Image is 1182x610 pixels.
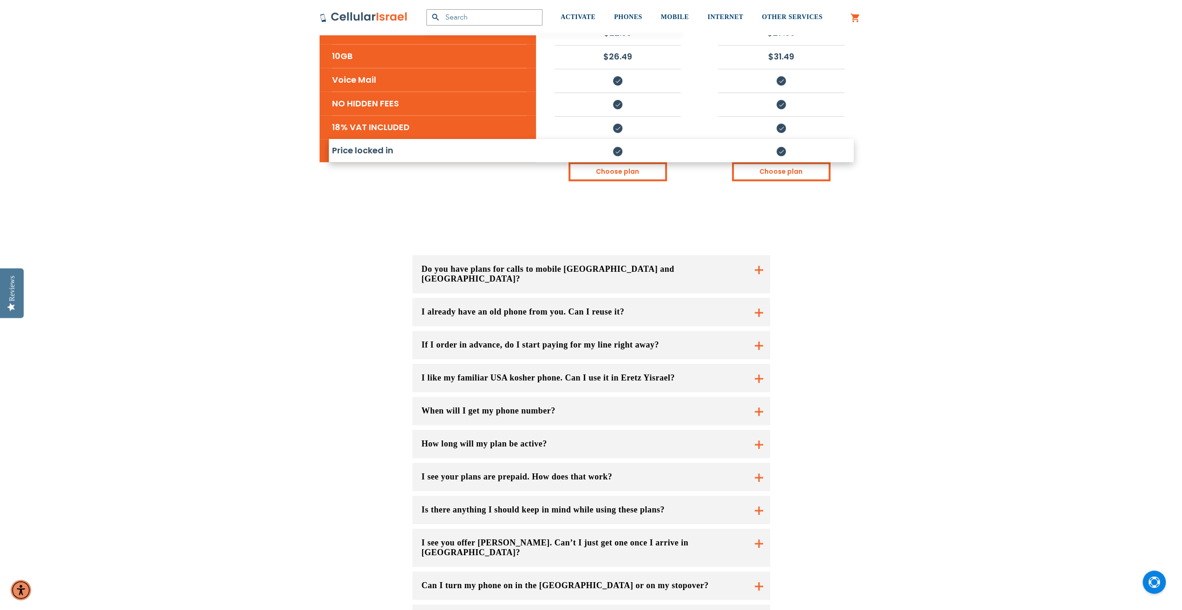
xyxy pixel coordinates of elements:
[332,139,527,162] li: Price locked in
[762,13,823,20] span: OTHER SERVICES
[412,496,770,524] button: Is there anything I should keep in mind while using these plans?
[412,364,770,392] button: I like my familiar USA kosher phone. Can I use it in Eretz Yisrael?
[412,298,770,326] button: I already have an old phone from you. Can I reuse it?
[8,275,16,301] div: Reviews
[332,44,527,68] li: 10GB
[412,463,770,491] button: I see your plans are prepaid. How does that work?
[555,45,681,67] li: $26.49
[332,68,527,92] li: Voice Mail
[412,397,770,425] button: When will I get my phone number?
[661,13,689,20] span: MOBILE
[332,92,527,115] li: NO HIDDEN FEES
[412,529,770,567] button: I see you offer [PERSON_NAME]. Can’t I just get one once I arrive in [GEOGRAPHIC_DATA]?
[412,571,770,600] button: Can I turn my phone on in the [GEOGRAPHIC_DATA] or on my stopover?
[320,12,408,23] img: Cellular Israel Logo
[412,255,770,293] button: Do you have plans for calls to mobile [GEOGRAPHIC_DATA] and [GEOGRAPHIC_DATA]?
[412,430,770,458] button: How long will my plan be active?
[718,45,844,67] li: $31.49
[412,331,770,359] button: If I order in advance, do I start paying for my line right away?
[732,162,830,181] a: Choose plan
[614,13,642,20] span: PHONES
[707,13,743,20] span: INTERNET
[426,9,542,26] input: Search
[561,13,595,20] span: ACTIVATE
[11,580,31,600] div: Accessibility Menu
[332,115,527,139] li: 18% VAT INCLUDED
[568,162,667,181] a: Choose plan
